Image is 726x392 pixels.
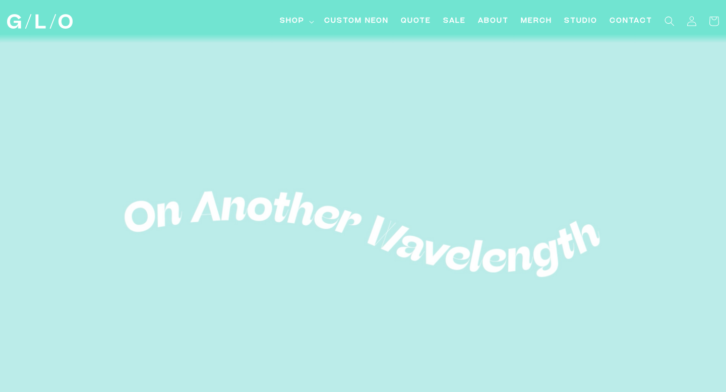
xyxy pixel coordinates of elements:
[318,10,395,33] a: Custom Neon
[515,10,558,33] a: Merch
[603,10,658,33] a: Contact
[7,14,73,29] img: GLO Studio
[274,10,318,33] summary: Shop
[443,16,466,27] span: SALE
[280,16,305,27] span: Shop
[521,16,552,27] span: Merch
[324,16,389,27] span: Custom Neon
[478,16,509,27] span: About
[472,10,515,33] a: About
[437,10,472,33] a: SALE
[610,16,652,27] span: Contact
[558,10,603,33] a: Studio
[395,10,437,33] a: Quote
[658,10,681,32] summary: Search
[4,11,77,33] a: GLO Studio
[564,16,597,27] span: Studio
[401,16,431,27] span: Quote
